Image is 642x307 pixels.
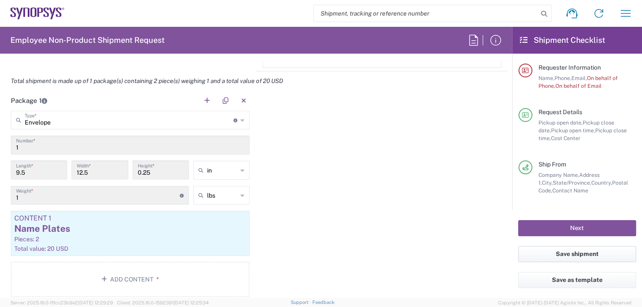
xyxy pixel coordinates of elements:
span: On behalf of Email [555,83,602,89]
div: Name Plates [14,222,246,235]
span: Pickup open time, [551,127,595,134]
h2: Employee Non-Product Shipment Request [10,35,165,45]
a: Support [291,300,312,305]
a: Feedback [312,300,334,305]
span: Server: 2025.16.0-1ffcc23b9e2 [10,300,113,305]
span: Name, [538,75,554,81]
h2: Shipment Checklist [520,35,605,45]
span: Email, [571,75,587,81]
h2: Package 1 [11,96,47,105]
span: Requester Information [538,64,601,71]
button: Add Content* [11,262,250,297]
button: Save shipment [518,246,636,262]
span: Client: 2025.16.0-1592391 [117,300,209,305]
span: Pickup open date, [538,119,583,126]
span: Ship From [538,161,566,168]
em: Total shipment is made up of 1 package(s) containing 2 piece(s) weighing 1 and a total value of 2... [4,77,289,84]
span: Company Name, [538,172,579,178]
span: Country, [591,179,612,186]
div: Pieces: 2 [14,235,246,243]
span: Copyright © [DATE]-[DATE] Agistix Inc., All Rights Reserved [498,299,632,307]
span: [DATE] 12:25:34 [174,300,209,305]
span: Phone, [554,75,571,81]
span: Contact Name [552,187,588,194]
span: State/Province, [553,179,591,186]
span: City, [542,179,553,186]
button: Save as template [518,272,636,288]
div: Total value: 20 USD [14,244,246,252]
span: Request Details [538,109,582,115]
button: Next [518,220,636,236]
span: [DATE] 12:29:29 [78,300,113,305]
input: Shipment, tracking or reference number [314,5,538,22]
div: Content 1 [14,214,246,222]
span: Cost Center [551,135,580,141]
